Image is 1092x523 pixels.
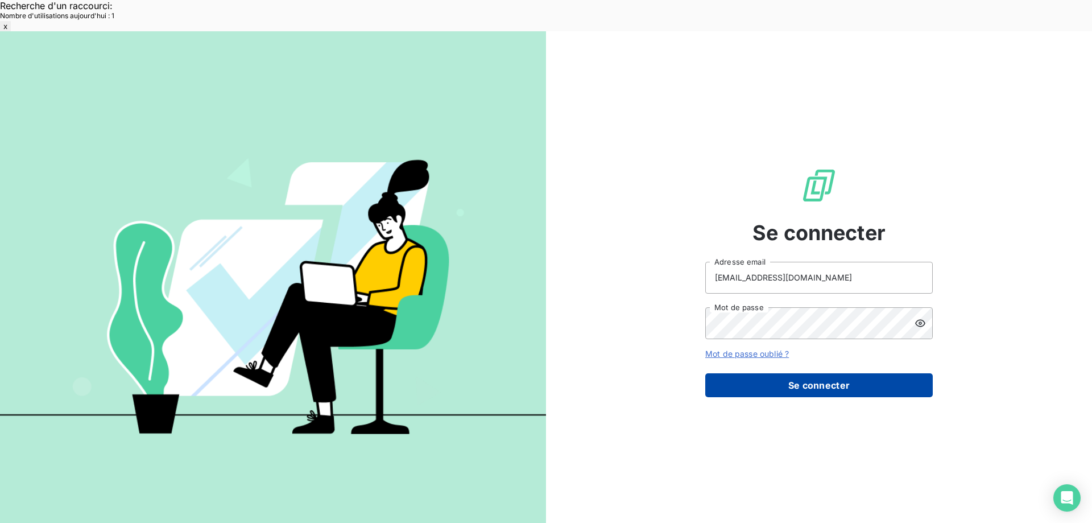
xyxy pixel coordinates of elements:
button: Se connecter [705,373,933,397]
input: placeholder [705,262,933,294]
a: Mot de passe oublié ? [705,349,789,359]
span: Se connecter [752,217,886,248]
img: Logo LeanPay [801,167,837,204]
div: Open Intercom Messenger [1053,484,1081,512]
